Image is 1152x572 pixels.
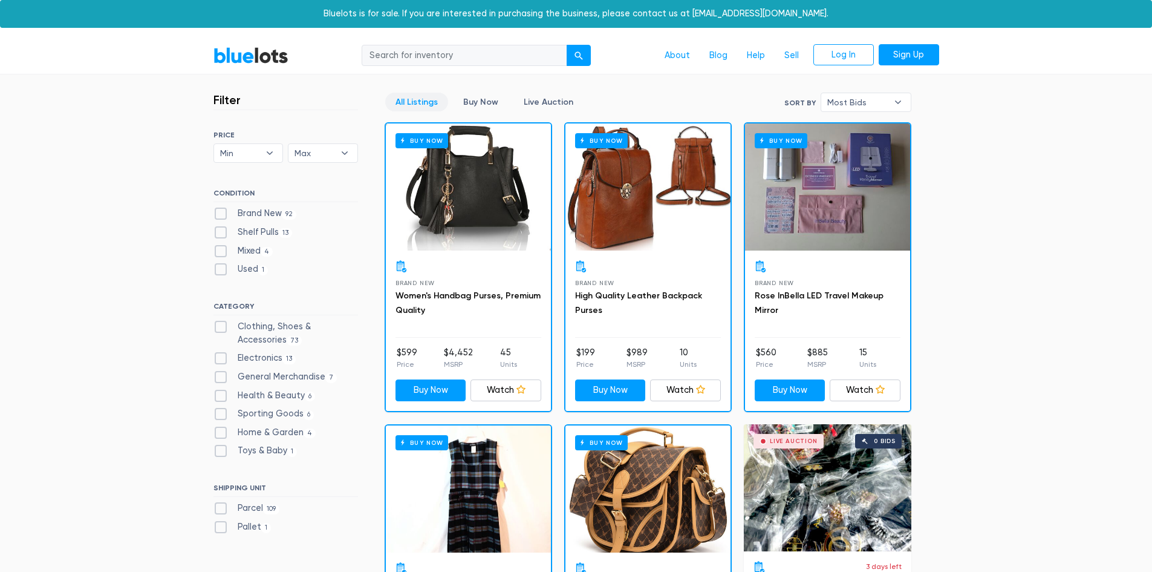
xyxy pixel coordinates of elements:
[395,133,448,148] h6: Buy Now
[386,123,551,251] a: Buy Now
[395,435,448,450] h6: Buy Now
[575,291,702,315] a: High Quality Leather Backpack Purses
[680,359,697,370] p: Units
[700,44,737,67] a: Blog
[784,97,816,108] label: Sort By
[213,93,241,107] h3: Filter
[756,359,776,370] p: Price
[213,444,298,458] label: Toys & Baby
[213,47,288,64] a: BlueLots
[332,144,357,162] b: ▾
[874,438,896,444] div: 0 bids
[395,291,541,315] a: Women's Handbag Purses, Premium Quality
[470,380,541,401] a: Watch
[295,144,334,162] span: Max
[807,346,828,370] li: $885
[879,44,939,66] a: Sign Up
[325,373,337,383] span: 7
[770,438,818,444] div: Live Auction
[513,93,584,111] a: Live Auction
[263,505,280,514] span: 109
[626,359,648,370] p: MSRP
[287,336,302,346] span: 73
[575,280,614,286] span: Brand New
[261,247,273,257] span: 4
[756,346,776,370] li: $560
[444,359,473,370] p: MSRP
[213,263,268,276] label: Used
[575,435,628,450] h6: Buy Now
[565,123,731,251] a: Buy Now
[385,93,448,111] a: All Listings
[500,346,517,370] li: 45
[213,502,280,515] label: Parcel
[213,245,273,258] label: Mixed
[813,44,874,66] a: Log In
[213,207,297,220] label: Brand New
[745,123,910,251] a: Buy Now
[626,346,648,370] li: $989
[755,380,825,401] a: Buy Now
[279,228,293,238] span: 13
[282,210,297,220] span: 92
[500,359,517,370] p: Units
[220,144,260,162] span: Min
[744,424,911,551] a: Live Auction 0 bids
[386,426,551,553] a: Buy Now
[737,44,775,67] a: Help
[650,380,721,401] a: Watch
[680,346,697,370] li: 10
[755,280,794,286] span: Brand New
[807,359,828,370] p: MSRP
[261,523,272,533] span: 1
[213,370,337,384] label: General Merchandise
[576,346,595,370] li: $199
[827,93,888,111] span: Most Bids
[213,426,316,439] label: Home & Garden
[444,346,473,370] li: $4,452
[866,561,902,572] p: 3 days left
[395,280,435,286] span: Brand New
[575,380,646,401] a: Buy Now
[397,346,417,370] li: $599
[830,380,900,401] a: Watch
[213,484,358,497] h6: SHIPPING UNIT
[655,44,700,67] a: About
[775,44,809,67] a: Sell
[213,320,358,346] label: Clothing, Shoes & Accessories
[287,447,298,457] span: 1
[575,133,628,148] h6: Buy Now
[859,346,876,370] li: 15
[859,359,876,370] p: Units
[304,410,314,420] span: 6
[258,266,268,275] span: 1
[453,93,509,111] a: Buy Now
[362,45,567,67] input: Search for inventory
[395,380,466,401] a: Buy Now
[304,429,316,438] span: 4
[213,189,358,202] h6: CONDITION
[213,389,316,403] label: Health & Beauty
[565,426,731,553] a: Buy Now
[576,359,595,370] p: Price
[213,407,314,421] label: Sporting Goods
[755,291,884,315] a: Rose InBella LED Travel Makeup Mirror
[213,131,358,139] h6: PRICE
[305,392,316,401] span: 6
[213,352,296,365] label: Electronics
[282,355,296,364] span: 13
[257,144,282,162] b: ▾
[397,359,417,370] p: Price
[213,521,272,534] label: Pallet
[885,93,911,111] b: ▾
[213,302,358,315] h6: CATEGORY
[213,226,293,239] label: Shelf Pulls
[755,133,807,148] h6: Buy Now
